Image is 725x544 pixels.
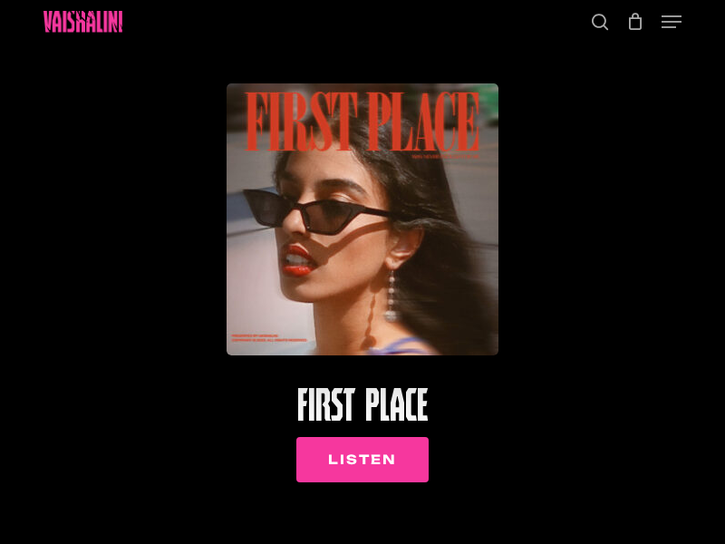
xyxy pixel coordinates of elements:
[227,83,498,355] img: Vaishalini - First Place - Cover Art
[43,387,681,422] h2: first place
[328,451,397,469] span: Listen
[662,13,681,31] a: Navigation Menu
[43,11,122,33] img: Vaishalini
[617,11,652,33] a: Cart
[296,437,429,482] a: Listen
